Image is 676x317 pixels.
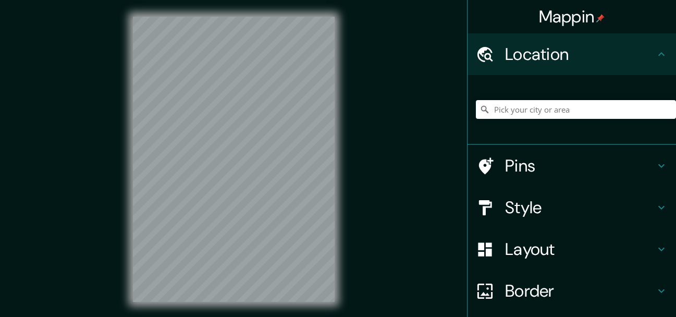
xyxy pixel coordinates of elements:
[468,270,676,312] div: Border
[468,33,676,75] div: Location
[505,281,655,301] h4: Border
[583,276,665,306] iframe: Help widget launcher
[505,197,655,218] h4: Style
[505,155,655,176] h4: Pins
[539,6,605,27] h4: Mappin
[476,100,676,119] input: Pick your city or area
[468,228,676,270] div: Layout
[505,239,655,260] h4: Layout
[596,14,605,22] img: pin-icon.png
[468,187,676,228] div: Style
[468,145,676,187] div: Pins
[133,17,335,302] canvas: Map
[505,44,655,65] h4: Location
